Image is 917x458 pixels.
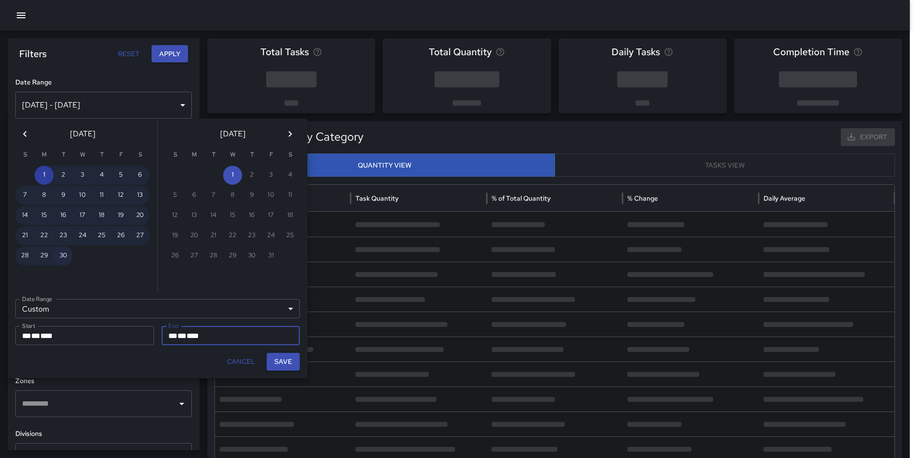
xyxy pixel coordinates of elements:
[267,353,300,371] button: Save
[223,166,242,185] button: 1
[15,124,35,144] button: Previous month
[54,166,73,185] button: 2
[15,246,35,265] button: 28
[15,186,35,205] button: 7
[22,295,52,303] label: Date Range
[92,226,111,245] button: 25
[73,206,92,225] button: 17
[35,246,54,265] button: 29
[130,206,150,225] button: 20
[243,145,260,165] span: Thursday
[31,332,40,339] span: Day
[35,206,54,225] button: 15
[220,127,246,141] span: [DATE]
[55,145,72,165] span: Tuesday
[205,145,222,165] span: Tuesday
[130,186,150,205] button: 13
[15,299,300,318] div: Custom
[22,332,31,339] span: Month
[111,166,130,185] button: 5
[73,186,92,205] button: 10
[40,332,53,339] span: Year
[35,166,54,185] button: 1
[93,145,110,165] span: Thursday
[15,206,35,225] button: 14
[262,145,280,165] span: Friday
[131,145,149,165] span: Saturday
[16,145,34,165] span: Sunday
[92,186,111,205] button: 11
[73,226,92,245] button: 24
[187,332,199,339] span: Year
[35,145,53,165] span: Monday
[168,332,177,339] span: Month
[54,186,73,205] button: 9
[92,166,111,185] button: 4
[111,186,130,205] button: 12
[92,206,111,225] button: 18
[15,226,35,245] button: 21
[112,145,129,165] span: Friday
[35,186,54,205] button: 8
[111,226,130,245] button: 26
[22,322,35,330] label: Start
[177,332,187,339] span: Day
[223,353,259,371] button: Cancel
[224,145,241,165] span: Wednesday
[111,206,130,225] button: 19
[168,322,178,330] label: End
[166,145,184,165] span: Sunday
[281,124,300,144] button: Next month
[54,206,73,225] button: 16
[130,226,150,245] button: 27
[54,226,73,245] button: 23
[282,145,299,165] span: Saturday
[186,145,203,165] span: Monday
[54,246,73,265] button: 30
[74,145,91,165] span: Wednesday
[73,166,92,185] button: 3
[70,127,95,141] span: [DATE]
[130,166,150,185] button: 6
[35,226,54,245] button: 22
